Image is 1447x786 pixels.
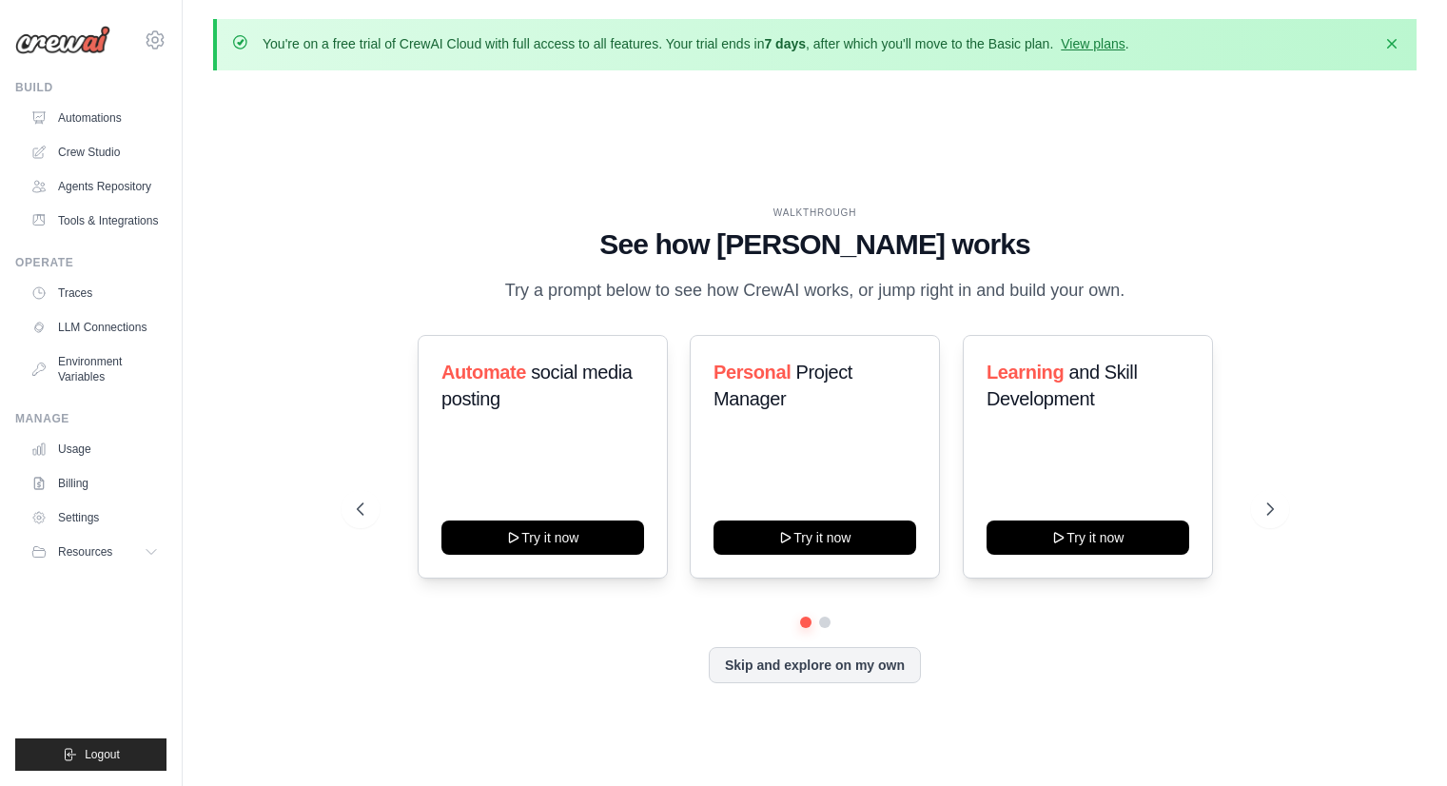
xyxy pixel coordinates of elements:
span: and Skill Development [987,362,1137,409]
div: WALKTHROUGH [357,206,1274,220]
button: Try it now [714,521,916,555]
div: Manage [15,411,166,426]
span: social media posting [441,362,633,409]
span: Personal [714,362,791,383]
button: Resources [23,537,166,567]
button: Try it now [441,521,644,555]
h1: See how [PERSON_NAME] works [357,227,1274,262]
span: Resources [58,544,112,560]
button: Try it now [987,521,1189,555]
a: Settings [23,502,166,533]
a: View plans [1061,36,1124,51]
button: Skip and explore on my own [709,647,921,683]
button: Logout [15,738,166,771]
a: Environment Variables [23,346,166,392]
span: Learning [987,362,1064,383]
p: You're on a free trial of CrewAI Cloud with full access to all features. Your trial ends in , aft... [263,34,1129,53]
a: Traces [23,278,166,308]
span: Automate [441,362,526,383]
a: Billing [23,468,166,499]
span: Logout [85,747,120,762]
a: Automations [23,103,166,133]
div: Operate [15,255,166,270]
a: Usage [23,434,166,464]
p: Try a prompt below to see how CrewAI works, or jump right in and build your own. [496,277,1135,305]
img: Logo [15,26,110,54]
strong: 7 days [764,36,806,51]
a: LLM Connections [23,312,166,343]
div: Build [15,80,166,95]
a: Tools & Integrations [23,206,166,236]
a: Crew Studio [23,137,166,167]
a: Agents Repository [23,171,166,202]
